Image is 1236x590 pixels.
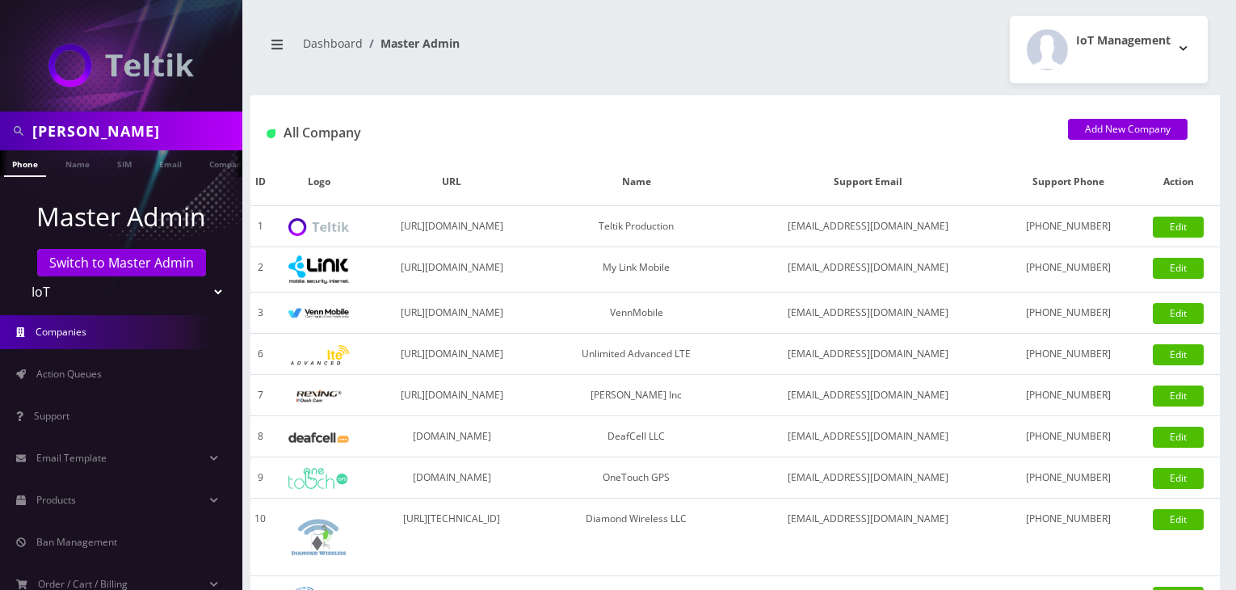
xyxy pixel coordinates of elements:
[57,150,98,175] a: Name
[738,158,999,206] th: Support Email
[999,416,1137,457] td: [PHONE_NUMBER]
[288,507,349,567] img: Diamond Wireless LLC
[368,334,536,375] td: [URL][DOMAIN_NAME]
[36,493,76,507] span: Products
[738,334,999,375] td: [EMAIL_ADDRESS][DOMAIN_NAME]
[36,325,86,339] span: Companies
[263,27,723,73] nav: breadcrumb
[1153,344,1204,365] a: Edit
[1137,158,1220,206] th: Action
[1076,34,1171,48] h2: IoT Management
[536,375,738,416] td: [PERSON_NAME] Inc
[536,499,738,576] td: Diamond Wireless LLC
[1153,258,1204,279] a: Edit
[32,116,238,146] input: Search in Company
[999,293,1137,334] td: [PHONE_NUMBER]
[999,499,1137,576] td: [PHONE_NUMBER]
[1068,119,1188,140] a: Add New Company
[999,457,1137,499] td: [PHONE_NUMBER]
[288,308,349,319] img: VennMobile
[250,206,270,247] td: 1
[368,457,536,499] td: [DOMAIN_NAME]
[368,499,536,576] td: [URL][TECHNICAL_ID]
[536,206,738,247] td: Teltik Production
[267,125,1044,141] h1: All Company
[36,535,117,549] span: Ban Management
[1010,16,1208,83] button: IoT Management
[999,334,1137,375] td: [PHONE_NUMBER]
[267,129,275,138] img: All Company
[250,416,270,457] td: 8
[4,150,46,177] a: Phone
[34,409,69,423] span: Support
[536,334,738,375] td: Unlimited Advanced LTE
[999,247,1137,293] td: [PHONE_NUMBER]
[738,206,999,247] td: [EMAIL_ADDRESS][DOMAIN_NAME]
[999,375,1137,416] td: [PHONE_NUMBER]
[1153,303,1204,324] a: Edit
[37,249,206,276] a: Switch to Master Admin
[250,499,270,576] td: 10
[368,158,536,206] th: URL
[536,416,738,457] td: DeafCell LLC
[288,345,349,365] img: Unlimited Advanced LTE
[288,218,349,237] img: Teltik Production
[738,375,999,416] td: [EMAIL_ADDRESS][DOMAIN_NAME]
[303,36,363,51] a: Dashboard
[738,499,999,576] td: [EMAIL_ADDRESS][DOMAIN_NAME]
[36,451,107,465] span: Email Template
[536,457,738,499] td: OneTouch GPS
[250,375,270,416] td: 7
[109,150,140,175] a: SIM
[536,247,738,293] td: My Link Mobile
[250,334,270,375] td: 6
[1153,217,1204,238] a: Edit
[1153,427,1204,448] a: Edit
[368,375,536,416] td: [URL][DOMAIN_NAME]
[250,457,270,499] td: 9
[250,247,270,293] td: 2
[151,150,190,175] a: Email
[738,457,999,499] td: [EMAIL_ADDRESS][DOMAIN_NAME]
[36,367,102,381] span: Action Queues
[536,158,738,206] th: Name
[1153,468,1204,489] a: Edit
[363,35,460,52] li: Master Admin
[738,416,999,457] td: [EMAIL_ADDRESS][DOMAIN_NAME]
[1153,509,1204,530] a: Edit
[368,206,536,247] td: [URL][DOMAIN_NAME]
[288,255,349,284] img: My Link Mobile
[368,247,536,293] td: [URL][DOMAIN_NAME]
[270,158,368,206] th: Logo
[536,293,738,334] td: VennMobile
[368,293,536,334] td: [URL][DOMAIN_NAME]
[1153,386,1204,407] a: Edit
[288,468,349,489] img: OneTouch GPS
[48,44,194,87] img: IoT
[738,293,999,334] td: [EMAIL_ADDRESS][DOMAIN_NAME]
[288,389,349,404] img: Rexing Inc
[250,293,270,334] td: 3
[250,158,270,206] th: ID
[368,416,536,457] td: [DOMAIN_NAME]
[738,247,999,293] td: [EMAIL_ADDRESS][DOMAIN_NAME]
[999,206,1137,247] td: [PHONE_NUMBER]
[288,432,349,443] img: DeafCell LLC
[201,150,255,175] a: Company
[999,158,1137,206] th: Support Phone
